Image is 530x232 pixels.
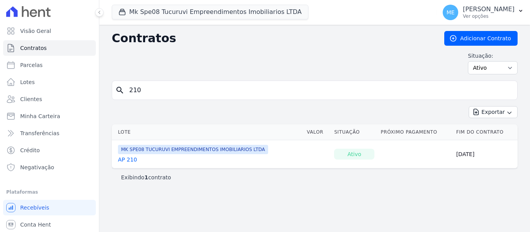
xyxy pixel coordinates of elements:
[3,160,96,175] a: Negativação
[469,106,518,118] button: Exportar
[20,61,43,69] span: Parcelas
[20,27,51,35] span: Visão Geral
[463,5,514,13] p: [PERSON_NAME]
[112,31,432,45] h2: Contratos
[20,95,42,103] span: Clientes
[447,10,455,15] span: ME
[3,23,96,39] a: Visão Geral
[144,174,148,180] b: 1
[118,145,268,154] span: MK SPE08 TUCURUVI EMPREENDIMENTOS IMOBILIARIOS LTDA
[121,174,171,181] p: Exibindo contrato
[3,40,96,56] a: Contratos
[20,44,47,52] span: Contratos
[20,78,35,86] span: Lotes
[125,82,514,98] input: Buscar por nome do lote
[20,163,54,171] span: Negativação
[334,149,374,160] div: Ativo
[20,129,59,137] span: Transferências
[20,204,49,211] span: Recebíveis
[463,13,514,19] p: Ver opções
[331,124,378,140] th: Situação
[3,143,96,158] a: Crédito
[304,124,331,140] th: Valor
[112,124,304,140] th: Lote
[444,31,518,46] a: Adicionar Contrato
[118,156,137,163] a: AP 210
[20,112,60,120] span: Minha Carteira
[3,125,96,141] a: Transferências
[453,140,518,168] td: [DATE]
[3,108,96,124] a: Minha Carteira
[3,57,96,73] a: Parcelas
[378,124,453,140] th: Próximo Pagamento
[3,200,96,215] a: Recebíveis
[112,5,308,19] button: Mk Spe08 Tucuruvi Empreendimentos Imobiliarios LTDA
[20,221,51,229] span: Conta Hent
[468,52,518,60] label: Situação:
[115,86,125,95] i: search
[20,146,40,154] span: Crédito
[3,74,96,90] a: Lotes
[3,91,96,107] a: Clientes
[436,2,530,23] button: ME [PERSON_NAME] Ver opções
[6,187,93,197] div: Plataformas
[453,124,518,140] th: Fim do Contrato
